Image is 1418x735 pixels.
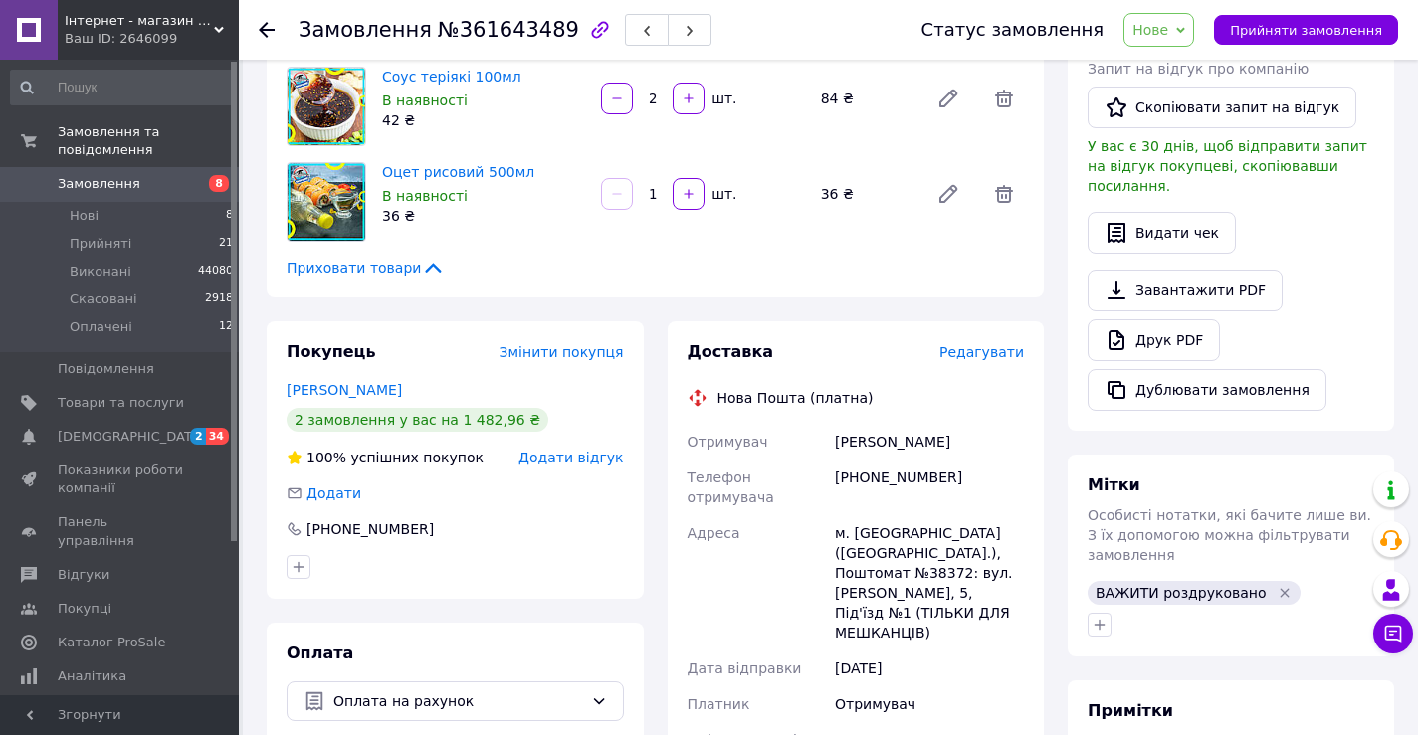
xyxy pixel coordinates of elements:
[287,643,353,662] span: Оплата
[287,408,548,432] div: 2 замовлення у вас на 1 482,96 ₴
[831,650,1028,686] div: [DATE]
[70,318,132,336] span: Оплачені
[831,459,1028,515] div: [PHONE_NUMBER]
[382,188,468,204] span: В наявності
[831,424,1028,459] div: [PERSON_NAME]
[288,163,365,241] img: Оцет рисовий 500мл
[198,263,233,280] span: 44080
[65,30,239,48] div: Ваш ID: 2646099
[1088,61,1309,77] span: Запит на відгук про компанію
[707,89,738,108] div: шт.
[1088,87,1356,128] button: Скопіювати запит на відгук
[58,600,111,618] span: Покупці
[304,519,436,539] div: [PHONE_NUMBER]
[58,175,140,193] span: Замовлення
[288,68,365,145] img: Соус теріякі 100мл
[219,235,233,253] span: 21
[382,69,521,85] a: Соус теріякі 100мл
[306,450,346,465] span: 100%
[70,263,131,280] span: Виконані
[70,235,131,253] span: Прийняті
[58,123,239,159] span: Замовлення та повідомлення
[58,667,126,685] span: Аналітика
[190,428,206,445] span: 2
[984,79,1024,118] span: Видалити
[70,290,137,308] span: Скасовані
[287,448,484,467] div: успішних покупок
[10,70,235,105] input: Пошук
[58,394,184,412] span: Товари та послуги
[306,485,361,501] span: Додати
[1088,319,1220,361] a: Друк PDF
[1088,507,1371,563] span: Особисті нотатки, які бачите лише ви. З їх допомогою можна фільтрувати замовлення
[65,12,214,30] span: Інтернет - магазин морепродуктів "Karasey.net"
[382,92,468,108] span: В наявності
[58,360,154,378] span: Повідомлення
[1088,475,1140,494] span: Мітки
[58,461,184,497] span: Показники роботи компанії
[1214,15,1398,45] button: Прийняти замовлення
[58,566,109,584] span: Відгуки
[1096,585,1267,601] span: ВАЖИТИ роздруковано
[688,660,802,676] span: Дата відправки
[58,513,184,549] span: Панель управління
[928,79,968,118] a: Редагувати
[688,696,750,712] span: Платник
[1277,585,1293,601] svg: Видалити мітку
[287,258,445,277] span: Приховати товари
[500,344,624,360] span: Змінити покупця
[1088,701,1173,720] span: Примітки
[287,382,402,398] a: [PERSON_NAME]
[928,174,968,214] a: Редагувати
[259,20,275,40] div: Повернутися назад
[831,686,1028,722] div: Отримувач
[688,469,774,505] span: Телефон отримувача
[226,207,233,225] span: 8
[382,164,534,180] a: Оцет рисовий 500мл
[1088,138,1367,194] span: У вас є 30 днів, щоб відправити запит на відгук покупцеві, скопіювавши посилання.
[1230,23,1382,38] span: Прийняти замовлення
[813,85,920,112] div: 84 ₴
[58,634,165,651] span: Каталог ProSale
[58,428,205,446] span: [DEMOGRAPHIC_DATA]
[382,206,585,226] div: 36 ₴
[438,18,579,42] span: №361643489
[70,207,99,225] span: Нові
[382,110,585,130] div: 42 ₴
[813,180,920,208] div: 36 ₴
[219,318,233,336] span: 12
[518,450,623,465] span: Додати відгук
[1088,369,1326,411] button: Дублювати замовлення
[688,434,768,450] span: Отримувач
[939,344,1024,360] span: Редагувати
[688,342,774,361] span: Доставка
[206,428,229,445] span: 34
[1088,270,1283,311] a: Завантажити PDF
[1373,614,1413,653] button: Чат з покупцем
[1132,22,1168,38] span: Нове
[984,174,1024,214] span: Видалити
[209,175,229,192] span: 8
[712,388,879,408] div: Нова Пошта (платна)
[707,184,738,204] div: шт.
[287,342,376,361] span: Покупець
[831,515,1028,650] div: м. [GEOGRAPHIC_DATA] ([GEOGRAPHIC_DATA].), Поштомат №38372: вул. [PERSON_NAME], 5, Під'їзд №1 (ТІ...
[921,20,1105,40] div: Статус замовлення
[688,525,740,541] span: Адреса
[1088,212,1236,254] button: Видати чек
[299,18,432,42] span: Замовлення
[333,690,583,712] span: Оплата на рахунок
[205,290,233,308] span: 2918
